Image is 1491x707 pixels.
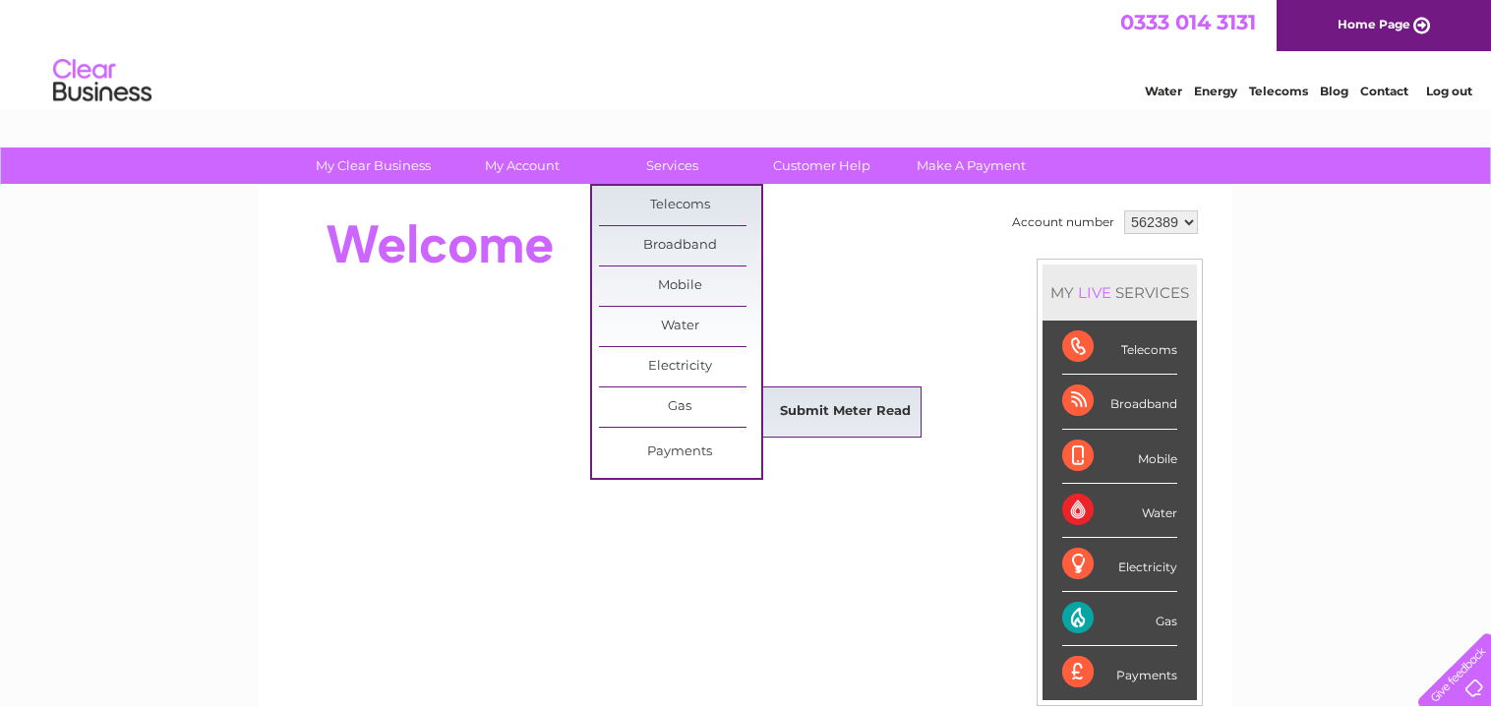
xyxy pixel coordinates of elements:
[1120,10,1256,34] a: 0333 014 3131
[1062,484,1177,538] div: Water
[1007,206,1119,239] td: Account number
[52,51,152,111] img: logo.png
[1145,84,1182,98] a: Water
[1043,265,1197,321] div: MY SERVICES
[599,307,761,346] a: Water
[292,147,454,184] a: My Clear Business
[599,186,761,225] a: Telecoms
[741,147,903,184] a: Customer Help
[764,392,926,432] a: Submit Meter Read
[1062,430,1177,484] div: Mobile
[1074,283,1115,302] div: LIVE
[442,147,604,184] a: My Account
[1249,84,1308,98] a: Telecoms
[591,147,753,184] a: Services
[890,147,1052,184] a: Make A Payment
[282,11,1212,95] div: Clear Business is a trading name of Verastar Limited (registered in [GEOGRAPHIC_DATA] No. 3667643...
[599,433,761,472] a: Payments
[1320,84,1348,98] a: Blog
[1360,84,1408,98] a: Contact
[599,347,761,386] a: Electricity
[599,226,761,265] a: Broadband
[1062,538,1177,592] div: Electricity
[599,266,761,306] a: Mobile
[1062,321,1177,375] div: Telecoms
[599,387,761,427] a: Gas
[1062,646,1177,699] div: Payments
[1194,84,1237,98] a: Energy
[1062,375,1177,429] div: Broadband
[1062,592,1177,646] div: Gas
[1426,84,1472,98] a: Log out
